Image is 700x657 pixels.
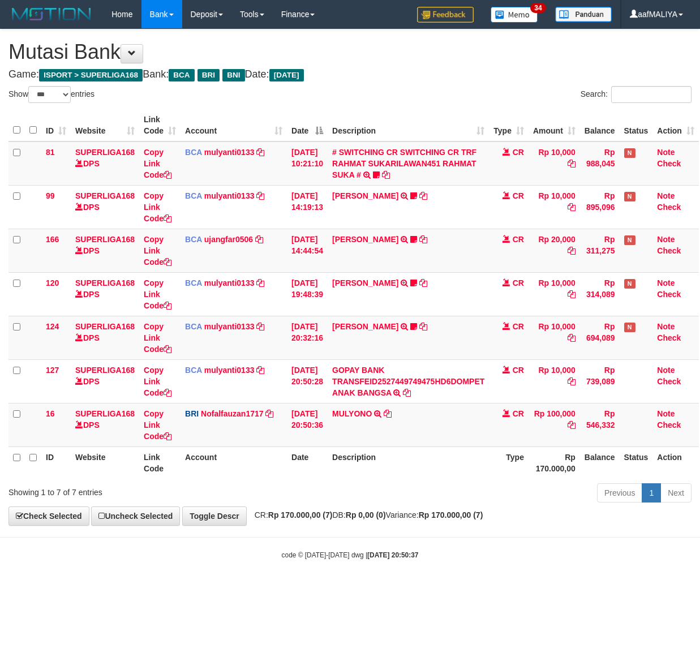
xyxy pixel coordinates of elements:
a: Copy NOVEN ELING PRAYOG to clipboard [419,235,427,244]
strong: Rp 170.000,00 (7) [268,510,333,519]
a: [PERSON_NAME] [332,235,398,244]
a: Copy Link Code [144,409,171,441]
a: Copy mulyanti0133 to clipboard [256,191,264,200]
th: Date [287,446,328,479]
th: Balance [580,446,620,479]
a: [PERSON_NAME] [332,278,398,287]
span: BRI [185,409,199,418]
td: Rp 10,000 [529,141,580,186]
th: ID: activate to sort column ascending [41,109,71,141]
th: Rp 170.000,00 [529,446,580,479]
a: Copy Rp 100,000 to clipboard [568,420,576,430]
img: panduan.png [555,7,612,22]
a: Check [657,246,681,255]
a: Nofalfauzan1717 [201,409,263,418]
a: [PERSON_NAME] [332,322,398,331]
img: Feedback.jpg [417,7,474,23]
a: Copy mulyanti0133 to clipboard [256,278,264,287]
a: Copy MULYONO to clipboard [384,409,392,418]
th: Type: activate to sort column ascending [489,109,529,141]
td: DPS [71,272,139,316]
td: Rp 10,000 [529,185,580,229]
td: DPS [71,403,139,446]
th: Amount: activate to sort column ascending [529,109,580,141]
td: [DATE] 20:50:28 [287,359,328,403]
span: 127 [46,366,59,375]
a: SUPERLIGA168 [75,366,135,375]
td: [DATE] 20:32:16 [287,316,328,359]
td: DPS [71,229,139,272]
select: Showentries [28,86,71,103]
a: Check [657,159,681,168]
a: Copy AKBAR SAPUTR to clipboard [419,278,427,287]
label: Show entries [8,86,95,103]
a: Copy mulyanti0133 to clipboard [256,148,264,157]
span: [DATE] [269,69,304,81]
th: Account: activate to sort column ascending [181,109,287,141]
th: Date: activate to sort column descending [287,109,328,141]
a: Copy Rp 10,000 to clipboard [568,159,576,168]
td: [DATE] 14:19:13 [287,185,328,229]
a: # SWITCHING CR SWITCHING CR TRF RAHMAT SUKARILAWAN451 RAHMAT SUKA # [332,148,476,179]
span: CR [513,278,524,287]
span: BCA [169,69,194,81]
a: mulyanti0133 [204,366,255,375]
label: Search: [581,86,692,103]
span: CR [513,235,524,244]
span: 81 [46,148,55,157]
td: Rp 10,000 [529,359,580,403]
span: BRI [197,69,220,81]
input: Search: [611,86,692,103]
a: SUPERLIGA168 [75,278,135,287]
a: Copy Rp 10,000 to clipboard [568,333,576,342]
span: Has Note [624,279,635,289]
a: 1 [642,483,661,503]
span: BCA [185,366,202,375]
a: SUPERLIGA168 [75,191,135,200]
a: Copy Link Code [144,366,171,397]
strong: Rp 170.000,00 (7) [419,510,483,519]
a: Copy # SWITCHING CR SWITCHING CR TRF RAHMAT SUKARILAWAN451 RAHMAT SUKA # to clipboard [382,170,390,179]
th: Action: activate to sort column ascending [652,109,699,141]
a: Check [657,290,681,299]
th: Action [652,446,699,479]
td: Rp 895,096 [580,185,620,229]
a: mulyanti0133 [204,322,255,331]
th: Description: activate to sort column ascending [328,109,489,141]
a: Copy Rp 10,000 to clipboard [568,203,576,212]
a: [PERSON_NAME] [332,191,398,200]
th: Account [181,446,287,479]
a: Note [657,191,675,200]
a: Copy Rp 10,000 to clipboard [568,377,576,386]
th: Balance [580,109,620,141]
img: Button%20Memo.svg [491,7,538,23]
a: MULYONO [332,409,372,418]
span: 16 [46,409,55,418]
a: Copy mulyanti0133 to clipboard [256,366,264,375]
a: ujangfar0506 [204,235,253,244]
span: CR: DB: Variance: [249,510,483,519]
a: SUPERLIGA168 [75,322,135,331]
td: DPS [71,185,139,229]
span: Has Note [624,323,635,332]
td: Rp 546,332 [580,403,620,446]
td: Rp 311,275 [580,229,620,272]
span: Has Note [624,235,635,245]
h1: Mutasi Bank [8,41,692,63]
span: ISPORT > SUPERLIGA168 [39,69,143,81]
th: Status [620,446,653,479]
strong: Rp 0,00 (0) [346,510,386,519]
a: Check Selected [8,506,89,526]
a: mulyanti0133 [204,278,255,287]
a: Note [657,366,675,375]
a: Copy Rp 10,000 to clipboard [568,290,576,299]
span: CR [513,409,524,418]
a: Copy DANIEL MUHAMMAD KE to clipboard [419,322,427,331]
span: 120 [46,278,59,287]
td: [DATE] 19:48:39 [287,272,328,316]
a: Copy mulyanti0133 to clipboard [256,322,264,331]
a: Copy Nofalfauzan1717 to clipboard [265,409,273,418]
td: Rp 10,000 [529,272,580,316]
a: Check [657,203,681,212]
th: Website [71,446,139,479]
